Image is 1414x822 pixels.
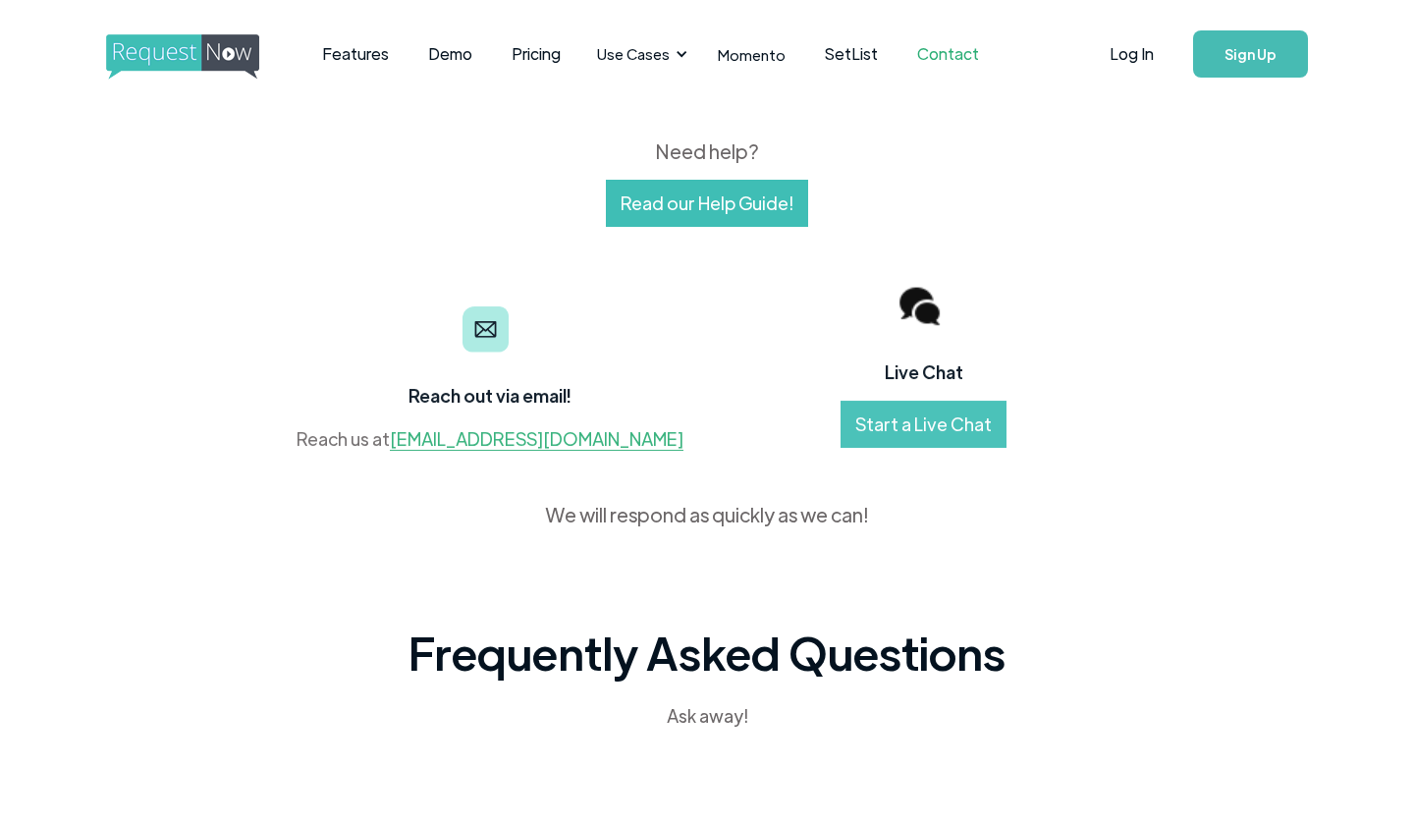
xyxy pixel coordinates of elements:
[245,137,1169,166] div: Need help?
[885,358,963,386] h5: Live Chat
[841,401,1006,448] a: Start a Live Chat
[106,34,296,80] img: requestnow logo
[1090,20,1173,88] a: Log In
[805,24,897,84] a: SetList
[1193,30,1308,78] a: Sign Up
[698,26,805,83] a: Momento
[106,34,253,74] a: home
[585,24,693,84] div: Use Cases
[302,24,408,84] a: Features
[297,424,683,454] div: Reach us at
[597,43,670,65] div: Use Cases
[545,500,869,529] div: We will respond as quickly as we can!
[897,24,999,84] a: Contact
[606,180,808,227] a: Read our Help Guide!
[408,24,492,84] a: Demo
[408,382,571,410] h5: Reach out via email!
[408,623,1006,682] h2: Frequently Asked Questions
[492,24,580,84] a: Pricing
[463,701,951,731] div: Ask away!
[390,427,683,451] a: [EMAIL_ADDRESS][DOMAIN_NAME]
